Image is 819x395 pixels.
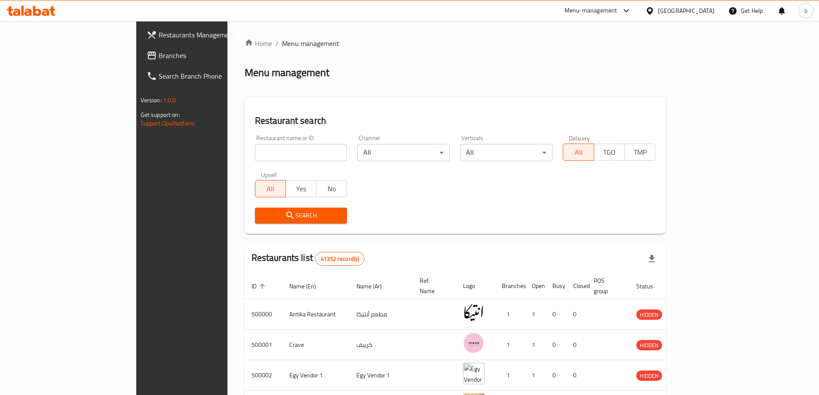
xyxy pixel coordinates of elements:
button: All [563,144,594,161]
h2: Menu management [245,66,329,80]
span: POS group [594,276,619,296]
a: Branches [140,45,273,66]
span: TMP [628,146,652,159]
a: Support.OpsPlatform [141,118,195,129]
th: Busy [546,273,566,299]
button: Search [255,208,347,224]
input: Search for restaurant name or ID.. [255,144,347,161]
div: All [357,144,450,161]
td: 1 [495,330,525,360]
span: Search Branch Phone [159,71,266,81]
th: Open [525,273,546,299]
span: Version: [141,95,162,106]
img: Antika Restaurant [463,302,485,323]
button: Yes [285,180,316,197]
td: 0 [566,330,587,360]
span: Name (En) [289,281,327,291]
div: HIDDEN [636,340,662,350]
td: 1 [525,299,546,330]
span: b [804,6,807,15]
span: Branches [159,50,266,61]
label: Delivery [569,135,590,141]
td: Antika Restaurant [282,299,350,330]
td: 0 [546,330,566,360]
a: Restaurants Management [140,24,273,45]
div: Menu-management [564,6,617,16]
button: No [316,180,347,197]
td: 1 [525,330,546,360]
td: 1 [525,360,546,391]
td: 0 [566,360,587,391]
td: 0 [546,299,566,330]
span: HIDDEN [636,340,662,350]
a: Search Branch Phone [140,66,273,86]
button: TMP [624,144,655,161]
span: Name (Ar) [356,281,393,291]
button: TGO [594,144,625,161]
td: Crave [282,330,350,360]
td: 0 [546,360,566,391]
button: All [255,180,286,197]
span: Ref. Name [420,276,446,296]
td: مطعم أنتيكا [350,299,413,330]
th: Closed [566,273,587,299]
span: HIDDEN [636,310,662,320]
span: Get support on: [141,109,180,120]
td: 0 [566,299,587,330]
td: Egy Vendor 1 [350,360,413,391]
td: 1 [495,360,525,391]
td: 1 [495,299,525,330]
div: All [460,144,552,161]
span: Status [636,281,664,291]
img: Egy Vendor 1 [463,363,485,384]
div: [GEOGRAPHIC_DATA] [658,6,715,15]
span: HIDDEN [636,371,662,381]
span: All [567,146,590,159]
nav: breadcrumb [245,38,666,49]
span: TGO [598,146,621,159]
span: Search [262,210,340,221]
img: Crave [463,332,485,354]
span: 1.0.0 [163,95,176,106]
label: Upsell [261,171,277,178]
span: Yes [289,183,313,195]
th: Branches [495,273,525,299]
span: 41352 record(s) [316,255,364,263]
span: Restaurants Management [159,30,266,40]
span: No [320,183,344,195]
li: / [276,38,279,49]
td: كرييف [350,330,413,360]
th: Logo [456,273,495,299]
span: ID [252,281,268,291]
td: Egy Vendor 1 [282,360,350,391]
span: All [259,183,282,195]
span: Menu management [282,38,339,49]
h2: Restaurants list [252,251,365,266]
h2: Restaurant search [255,114,656,127]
